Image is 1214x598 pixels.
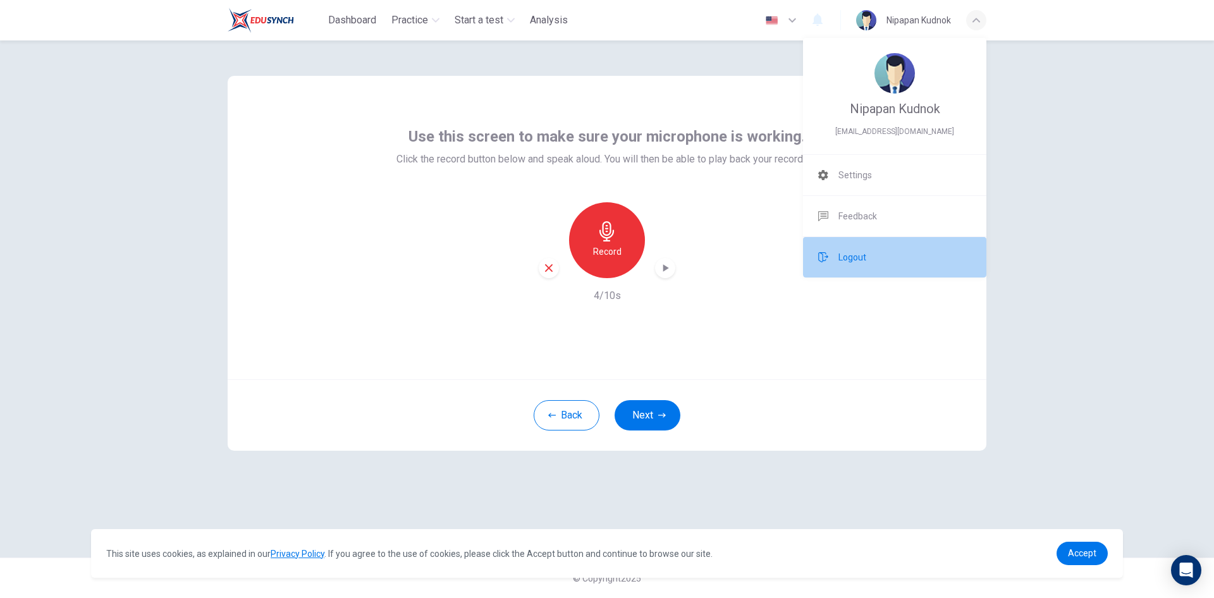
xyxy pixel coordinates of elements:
[850,101,940,116] span: Nipapan Kudnok
[818,124,971,139] span: nipapan@pm.ac.th
[838,250,866,265] span: Logout
[838,168,872,183] span: Settings
[874,53,915,94] img: Profile picture
[1171,555,1201,585] div: Open Intercom Messenger
[803,155,986,195] a: Settings
[838,209,877,224] span: Feedback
